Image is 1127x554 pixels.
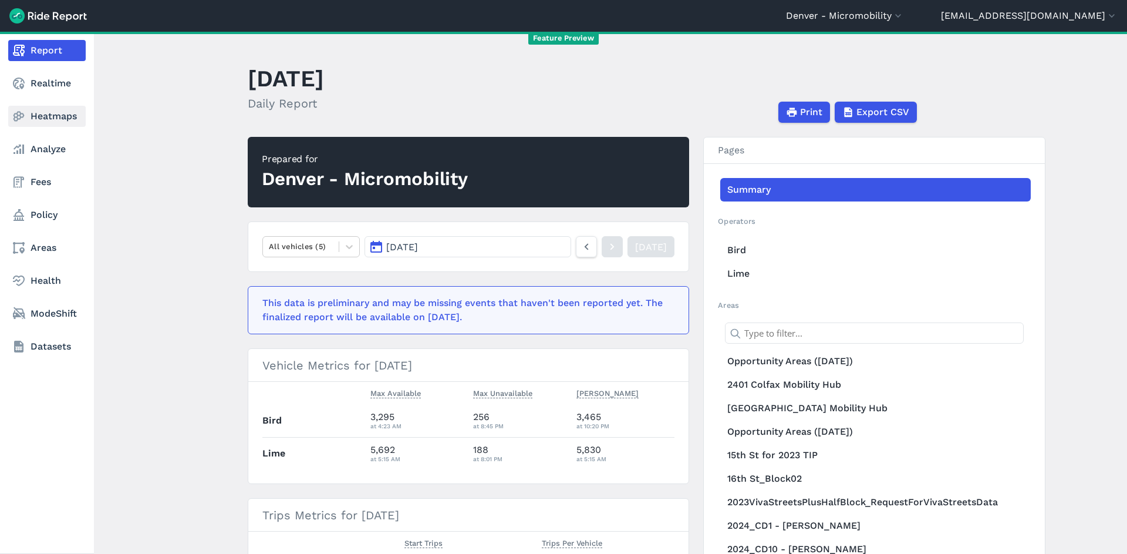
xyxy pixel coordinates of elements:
[576,387,639,398] span: [PERSON_NAME]
[370,454,464,464] div: at 5:15 AM
[720,444,1031,467] a: 15th St for 2023 TIP
[404,536,443,550] button: Start Trips
[262,437,366,469] th: Lime
[262,405,366,437] th: Bird
[720,467,1031,491] a: 16th St_Block02
[528,32,599,45] span: Feature Preview
[720,491,1031,514] a: 2023VivaStreetsPlusHalfBlock_RequestForVivaStreetsData
[720,350,1031,373] a: Opportunity Areas ([DATE])
[473,443,567,464] div: 188
[720,178,1031,202] a: Summary
[720,262,1031,286] a: Lime
[8,303,86,324] a: ModeShift
[542,536,602,548] span: Trips Per Vehicle
[8,336,86,357] a: Datasets
[725,323,1024,344] input: Type to filter...
[576,443,675,464] div: 5,830
[248,95,324,112] h2: Daily Report
[8,139,86,160] a: Analyze
[786,9,904,23] button: Denver - Micromobility
[720,373,1031,397] a: 2401 Colfax Mobility Hub
[720,514,1031,538] a: 2024_CD1 - [PERSON_NAME]
[473,410,567,431] div: 256
[8,204,86,226] a: Policy
[720,397,1031,420] a: [GEOGRAPHIC_DATA] Mobility Hub
[8,270,86,291] a: Health
[473,421,567,431] div: at 8:45 PM
[248,62,324,95] h1: [DATE]
[248,499,689,532] h3: Trips Metrics for [DATE]
[248,349,689,382] h3: Vehicle Metrics for [DATE]
[720,420,1031,444] a: Opportunity Areas ([DATE])
[473,454,567,464] div: at 8:01 PM
[720,239,1031,262] a: Bird
[370,410,464,431] div: 3,295
[542,536,602,550] button: Trips Per Vehicle
[370,443,464,464] div: 5,692
[856,105,909,119] span: Export CSV
[9,8,87,23] img: Ride Report
[262,166,468,192] div: Denver - Micromobility
[576,387,639,401] button: [PERSON_NAME]
[386,241,418,253] span: [DATE]
[627,236,674,257] a: [DATE]
[835,102,917,123] button: Export CSV
[370,421,464,431] div: at 4:23 AM
[778,102,830,123] button: Print
[8,73,86,94] a: Realtime
[576,421,675,431] div: at 10:20 PM
[718,216,1031,227] h2: Operators
[718,300,1031,311] h2: Areas
[473,387,532,401] button: Max Unavailable
[800,105,822,119] span: Print
[365,236,571,257] button: [DATE]
[404,536,443,548] span: Start Trips
[8,237,86,258] a: Areas
[370,387,421,401] button: Max Available
[262,152,468,166] div: Prepared for
[8,106,86,127] a: Heatmaps
[8,172,86,193] a: Fees
[576,454,675,464] div: at 5:15 AM
[941,9,1118,23] button: [EMAIL_ADDRESS][DOMAIN_NAME]
[576,410,675,431] div: 3,465
[262,296,667,324] div: This data is preliminary and may be missing events that haven't been reported yet. The finalized ...
[370,387,421,398] span: Max Available
[704,137,1045,164] h3: Pages
[8,40,86,61] a: Report
[473,387,532,398] span: Max Unavailable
